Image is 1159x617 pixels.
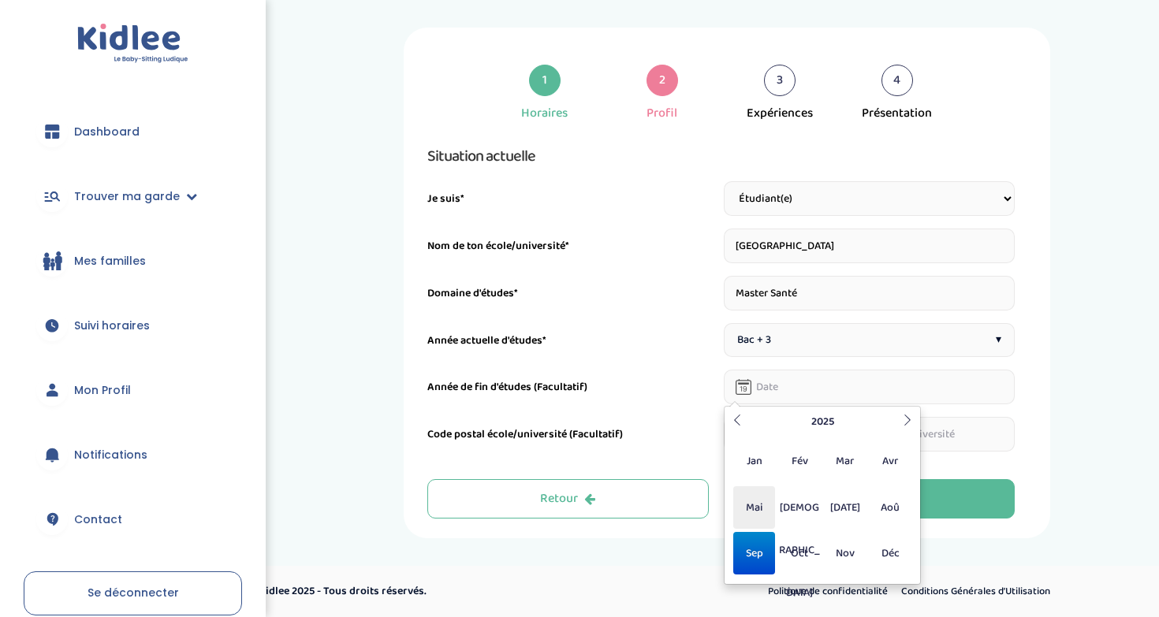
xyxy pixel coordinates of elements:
[24,168,242,225] a: Trouver ma garde
[881,65,913,96] div: 4
[540,490,595,508] div: Retour
[870,440,911,482] span: Avr
[77,24,188,64] img: logo.svg
[24,297,242,354] a: Suivi horaires
[74,447,147,463] span: Notifications
[647,104,677,123] div: Profil
[427,379,587,396] label: Année de fin d'études (Facultatif)
[74,511,122,528] span: Contact
[88,585,179,600] span: Se déconnecter
[862,104,932,123] div: Présentation
[824,532,866,574] span: Nov
[779,440,821,482] span: Fév
[733,440,775,482] span: Jan
[74,318,150,334] span: Suivi horaires
[870,532,911,574] span: Déc
[996,332,1001,348] span: ▾
[870,486,911,529] span: Aoû
[762,582,893,602] a: Politique de confidentialité
[249,583,647,600] p: © Kidlee 2025 - Tous droits réservés.
[24,232,242,289] a: Mes familles
[747,410,898,434] th: 2025
[724,370,1015,404] input: Date
[427,191,464,207] label: Je suis*
[74,124,140,140] span: Dashboard
[737,332,771,348] span: Bac + 3
[733,532,775,574] span: Sep
[427,426,623,443] label: Code postal école/université (Facultatif)
[724,276,1015,310] input: Indique ton domaine d'études
[733,486,775,529] span: Mai
[74,382,131,399] span: Mon Profil
[74,188,180,205] span: Trouver ma garde
[74,253,146,269] span: Mes familles
[427,333,546,349] label: Année actuelle d'études*
[24,103,242,160] a: Dashboard
[24,571,242,615] a: Se déconnecter
[24,426,242,483] a: Notifications
[896,582,1056,602] a: Conditions Générales d’Utilisation
[529,65,561,96] div: 1
[764,65,796,96] div: 3
[427,143,1015,169] h3: Situation actuelle
[427,479,710,519] button: Retour
[724,229,1015,263] input: Indique le nom de ton école/université
[427,238,569,255] label: Nom de ton école/université*
[427,285,518,302] label: Domaine d'études*
[647,65,678,96] div: 2
[521,104,568,123] div: Horaires
[24,362,242,418] a: Mon Profil
[24,491,242,548] a: Contact
[779,532,821,574] span: Oct
[747,104,813,123] div: Expériences
[779,486,821,529] span: [DEMOGRAPHIC_DATA]
[824,486,866,529] span: [DATE]
[824,440,866,482] span: Mar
